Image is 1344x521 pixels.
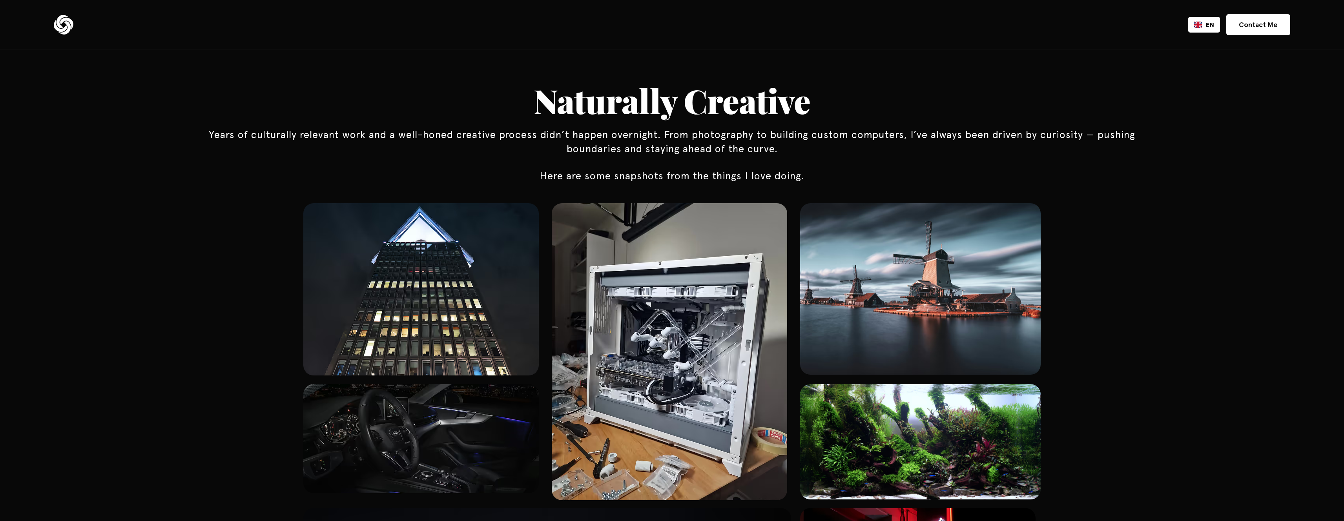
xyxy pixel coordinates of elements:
h2: Naturally Creative [190,77,1154,124]
img: English flag [1194,22,1202,28]
a: Contact Me [1226,14,1290,35]
div: Language Switcher [1188,17,1220,33]
p: Here are some snapshots from the things I love doing. [190,169,1154,183]
div: Language selected: English [1188,17,1220,33]
a: EN [1194,21,1214,29]
p: Years of culturally relevant work and a well-honed creative process didn’t happen overnight. From... [190,128,1154,156]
